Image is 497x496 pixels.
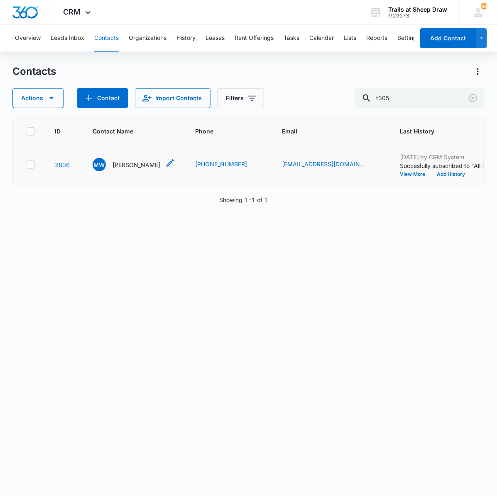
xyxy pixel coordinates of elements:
[55,161,70,168] a: Navigate to contact details page for MITCHELL WILLIAMS
[217,88,264,108] button: Filters
[481,3,487,10] span: 69
[355,88,485,108] input: Search Contacts
[64,7,81,16] span: CRM
[388,6,447,13] div: account name
[284,25,299,52] button: Tasks
[206,25,225,52] button: Leases
[282,127,368,136] span: Email
[471,65,485,78] button: Actions
[388,13,447,19] div: account id
[51,25,84,52] button: Leads Inbox
[176,25,196,52] button: History
[93,158,106,171] span: MW
[481,3,487,10] div: notifications count
[400,127,492,136] span: Last History
[366,25,387,52] button: Reports
[77,88,128,108] button: Add Contact
[420,28,476,48] button: Add Contact
[55,127,61,136] span: ID
[282,160,380,170] div: Email - MITCHWILLIAMS761@GMAIL.COM - Select to Edit Field
[195,160,247,168] a: [PHONE_NUMBER]
[344,25,356,52] button: Lists
[12,88,64,108] button: Actions
[400,172,431,177] button: View More
[219,195,268,204] p: Showing 1-1 of 1
[12,65,56,78] h1: Contacts
[195,127,250,136] span: Phone
[397,25,420,52] button: Settings
[113,160,160,169] p: [PERSON_NAME]
[93,127,163,136] span: Contact Name
[309,25,334,52] button: Calendar
[282,160,365,168] a: [EMAIL_ADDRESS][DOMAIN_NAME]
[466,91,480,105] button: Clear
[431,172,471,177] button: Add History
[94,25,119,52] button: Contacts
[235,25,274,52] button: Rent Offerings
[129,25,166,52] button: Organizations
[135,88,211,108] button: Import Contacts
[93,158,175,171] div: Contact Name - MITCHELL WILLIAMS - Select to Edit Field
[15,25,41,52] button: Overview
[195,160,262,170] div: Phone - 6085154796 - Select to Edit Field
